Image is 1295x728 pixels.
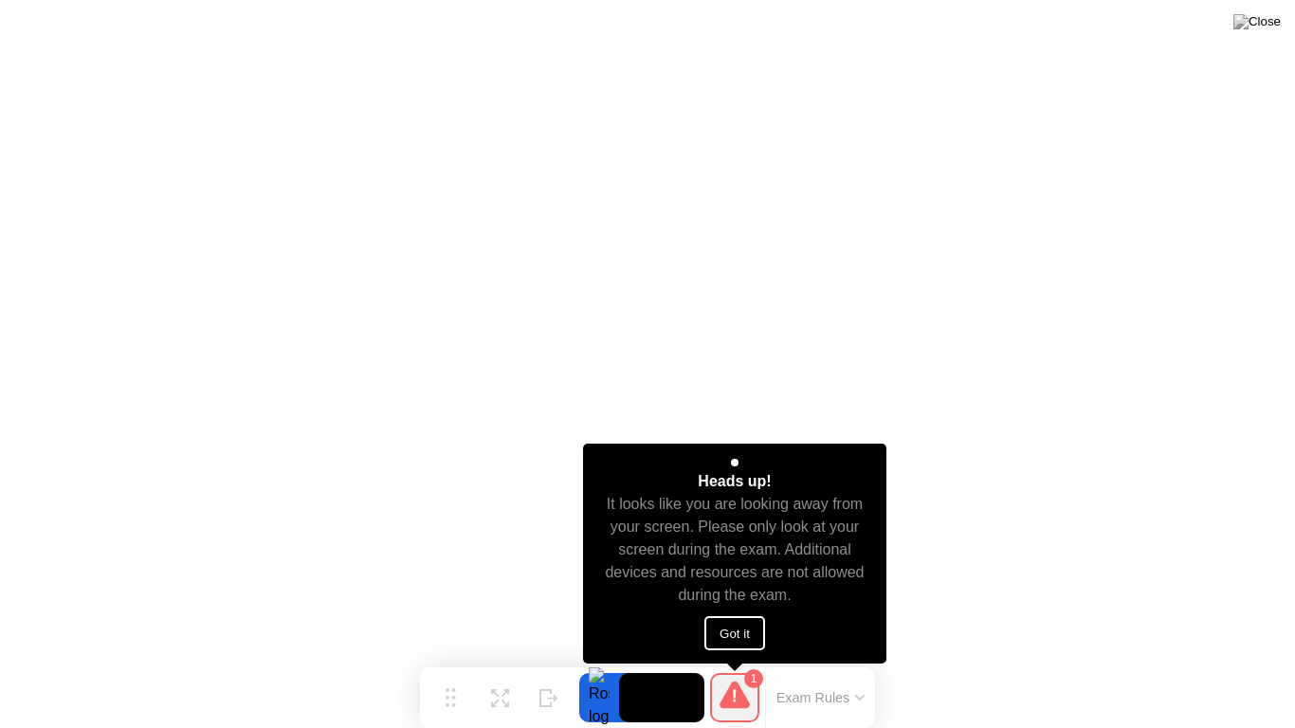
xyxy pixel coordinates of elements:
button: Got it [704,616,765,650]
div: 1 [744,669,763,688]
button: Exam Rules [771,689,871,706]
div: Heads up! [698,470,771,493]
img: Close [1233,14,1281,29]
div: It looks like you are looking away from your screen. Please only look at your screen during the e... [600,493,870,607]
